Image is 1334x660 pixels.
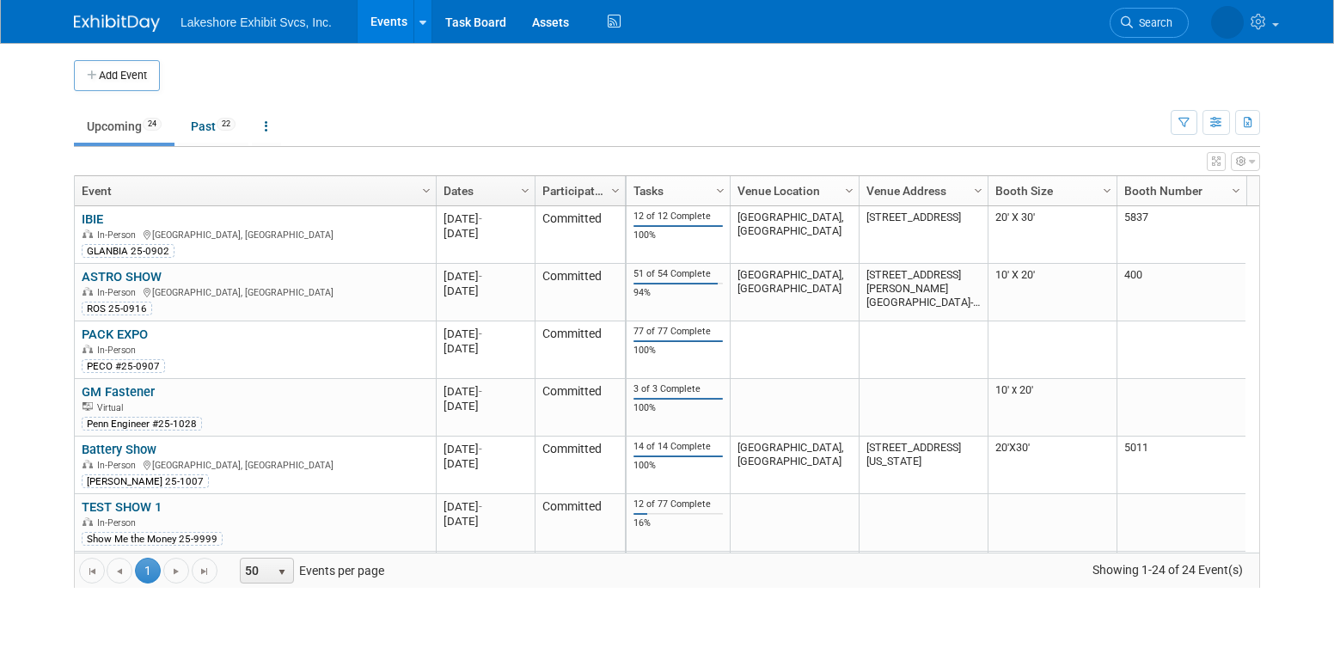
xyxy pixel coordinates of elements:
a: PACK EXPO [82,327,148,342]
div: [PERSON_NAME] 25-1007 [82,474,209,488]
div: [DATE] [444,226,527,241]
a: Column Settings [841,176,860,202]
a: Participation [542,176,614,205]
td: [STREET_ADDRESS] [859,206,988,264]
td: Committed [535,321,625,379]
span: Column Settings [713,184,727,198]
span: Column Settings [971,184,985,198]
button: Add Event [74,60,160,91]
div: 100% [633,460,724,472]
td: 5837 [1117,206,1245,264]
span: Go to the previous page [113,565,126,578]
a: Booth Number [1124,176,1234,205]
div: 16% [633,517,724,529]
td: 5011 [1117,437,1245,494]
img: ExhibitDay [74,15,160,32]
td: Committed [535,552,625,609]
td: [STREET_ADDRESS][US_STATE] [859,437,988,494]
td: [GEOGRAPHIC_DATA], [GEOGRAPHIC_DATA] [730,264,859,321]
a: Go to the last page [192,558,217,584]
div: PECO #25-0907 [82,359,165,373]
div: [DATE] [444,384,527,399]
span: Column Settings [842,184,856,198]
a: IBIE [82,211,103,227]
div: [DATE] [444,499,527,514]
td: [STREET_ADDRESS][PERSON_NAME] [GEOGRAPHIC_DATA]-3118 [859,264,988,321]
span: Column Settings [609,184,622,198]
span: Lakeshore Exhibit Svcs, Inc. [181,15,332,29]
span: Showing 1-24 of 24 Event(s) [1077,558,1259,582]
a: Event [82,176,425,205]
div: 12 of 12 Complete [633,211,724,223]
span: In-Person [97,460,141,471]
a: TEST SHOW 1 [82,499,162,515]
div: [DATE] [444,456,527,471]
div: GLANBIA 25-0902 [82,244,174,258]
td: [GEOGRAPHIC_DATA], [GEOGRAPHIC_DATA] [730,437,859,494]
span: - [479,212,482,225]
div: [GEOGRAPHIC_DATA], [GEOGRAPHIC_DATA] [82,227,428,241]
img: Virtual Event [83,402,93,411]
a: Upcoming24 [74,110,174,143]
div: [DATE] [444,399,527,413]
td: 10' X 20' [988,264,1117,321]
td: 20'X30' [988,437,1117,494]
div: Penn Engineer #25-1028 [82,417,202,431]
span: Column Settings [1229,184,1243,198]
td: Committed [535,437,625,494]
span: In-Person [97,287,141,298]
div: [GEOGRAPHIC_DATA], [GEOGRAPHIC_DATA] [82,284,428,299]
a: Booth Size [995,176,1105,205]
div: ROS 25-0916 [82,302,152,315]
span: Search [1133,16,1172,29]
a: Go to the previous page [107,558,132,584]
span: 24 [143,118,162,131]
span: Go to the next page [169,565,183,578]
a: Venue Address [866,176,976,205]
img: In-Person Event [83,287,93,296]
span: select [275,565,289,579]
div: 12 of 77 Complete [633,498,724,510]
a: ASTRO SHOW [82,269,162,284]
img: In-Person Event [83,460,93,468]
div: 100% [633,402,724,414]
img: In-Person Event [83,229,93,238]
span: In-Person [97,229,141,241]
a: Column Settings [517,176,535,202]
div: 100% [633,229,724,241]
td: Committed [535,494,625,552]
a: Go to the first page [79,558,105,584]
a: Past22 [178,110,248,143]
span: In-Person [97,345,141,356]
div: [DATE] [444,341,527,356]
div: [DATE] [444,514,527,529]
div: 14 of 14 Complete [633,441,724,453]
span: - [479,327,482,340]
td: 400 [1117,264,1245,321]
td: Committed [535,206,625,264]
a: GM Fastener [82,384,155,400]
div: [DATE] [444,211,527,226]
span: - [479,270,482,283]
span: Events per page [218,558,401,584]
div: Show Me the Money 25-9999 [82,532,223,546]
span: 50 [241,559,270,583]
span: Column Settings [518,184,532,198]
a: Dates [444,176,523,205]
a: Tasks [633,176,719,205]
a: Column Settings [607,176,626,202]
span: - [479,385,482,398]
span: Go to the last page [198,565,211,578]
a: Battery Show [82,442,156,457]
a: Search [1110,8,1189,38]
img: MICHELLE MOYA [1211,6,1244,39]
td: Committed [535,264,625,321]
div: 100% [633,345,724,357]
img: In-Person Event [83,517,93,526]
span: - [479,500,482,513]
a: Column Settings [712,176,731,202]
div: [DATE] [444,442,527,456]
a: Column Settings [1227,176,1246,202]
span: - [479,443,482,455]
div: 94% [633,287,724,299]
